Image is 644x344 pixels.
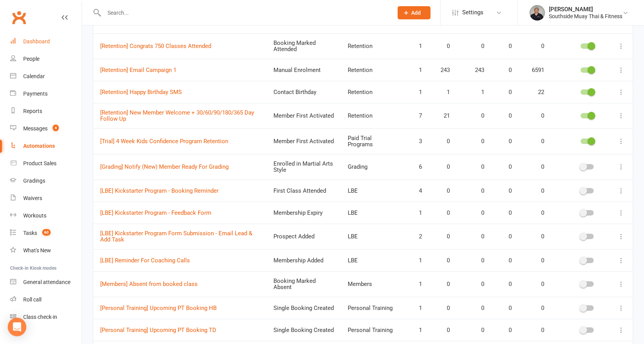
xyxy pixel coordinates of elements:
[100,281,198,288] a: [Members] Absent from booked class
[498,257,512,264] span: 0
[498,233,512,240] span: 0
[436,113,450,119] span: 21
[471,327,484,334] span: 0
[471,67,484,74] span: 243
[10,120,82,137] a: Messages 4
[471,89,484,96] span: 1
[531,257,544,264] span: 0
[10,103,82,120] a: Reports
[266,81,341,103] td: Contact Birthday
[10,308,82,326] a: Class kiosk mode
[100,89,182,96] a: [Retention] Happy Birthday SMS
[10,190,82,207] a: Waivers
[408,327,422,334] span: 1
[100,43,211,50] a: [Retention] Congrats 750 Classes Attended
[23,195,42,201] div: Waivers
[408,305,422,311] span: 1
[266,224,341,249] td: Prospect Added
[100,109,254,123] a: [Retention] New Member Welcome + 30/60/90/180/365 Day Follow Up
[348,67,395,74] div: Retention
[348,281,395,288] div: Members
[436,89,450,96] span: 1
[266,59,341,81] td: Manual Enrolment
[23,73,45,79] div: Calendar
[471,113,484,119] span: 0
[436,257,450,264] span: 0
[531,89,544,96] span: 22
[100,230,252,243] a: [LBE] Kickstarter Program Form Submission - Email Lead & Add Task
[498,305,512,311] span: 0
[348,113,395,119] div: Retention
[549,13,622,20] div: Southside Muay Thai & Fitness
[411,10,421,16] span: Add
[471,233,484,240] span: 0
[398,6,430,19] button: Add
[436,67,450,74] span: 243
[549,6,622,13] div: [PERSON_NAME]
[266,249,341,271] td: Membership Added
[436,233,450,240] span: 0
[531,210,544,216] span: 0
[42,229,51,236] span: 60
[23,212,46,219] div: Workouts
[10,172,82,190] a: Gradings
[102,7,388,18] input: Search...
[436,138,450,145] span: 0
[266,202,341,224] td: Membership Expiry
[408,113,422,119] span: 7
[9,8,29,27] a: Clubworx
[10,291,82,308] a: Roll call
[23,279,70,285] div: General attendance
[471,188,484,194] span: 0
[266,180,341,202] td: First Class Attended
[23,108,42,114] div: Reports
[531,188,544,194] span: 0
[348,233,395,240] div: LBE
[408,138,422,145] span: 3
[531,43,544,50] span: 0
[498,210,512,216] span: 0
[23,247,51,253] div: What's New
[23,56,39,62] div: People
[408,67,422,74] span: 1
[100,209,211,216] a: [LBE] Kickstarter Program - Feedback Form
[266,297,341,319] td: Single Booking Created
[531,113,544,119] span: 0
[348,210,395,216] div: LBE
[471,43,484,50] span: 0
[10,137,82,155] a: Automations
[10,155,82,172] a: Product Sales
[23,178,45,184] div: Gradings
[10,68,82,85] a: Calendar
[100,163,229,170] a: [Grading] Notify (New) Member Ready For Grading
[10,33,82,50] a: Dashboard
[498,113,512,119] span: 0
[408,210,422,216] span: 1
[348,164,395,170] div: Grading
[8,318,26,336] div: Open Intercom Messenger
[100,327,216,334] a: [Personal Training] Upcoming PT Booking TD
[23,230,37,236] div: Tasks
[10,50,82,68] a: People
[100,138,228,145] a: [Trial] 4 Week Kids Confidence Program Retention
[498,281,512,288] span: 0
[531,233,544,240] span: 0
[266,271,341,297] td: Booking Marked Absent
[531,164,544,170] span: 0
[408,164,422,170] span: 6
[530,5,545,21] img: thumb_image1524148262.png
[408,281,422,288] span: 1
[266,319,341,341] td: Single Booking Created
[498,89,512,96] span: 0
[471,138,484,145] span: 0
[10,274,82,291] a: General attendance kiosk mode
[436,210,450,216] span: 0
[531,327,544,334] span: 0
[498,138,512,145] span: 0
[10,242,82,259] a: What's New
[498,67,512,74] span: 0
[408,233,422,240] span: 2
[348,257,395,264] div: LBE
[436,281,450,288] span: 0
[498,327,512,334] span: 0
